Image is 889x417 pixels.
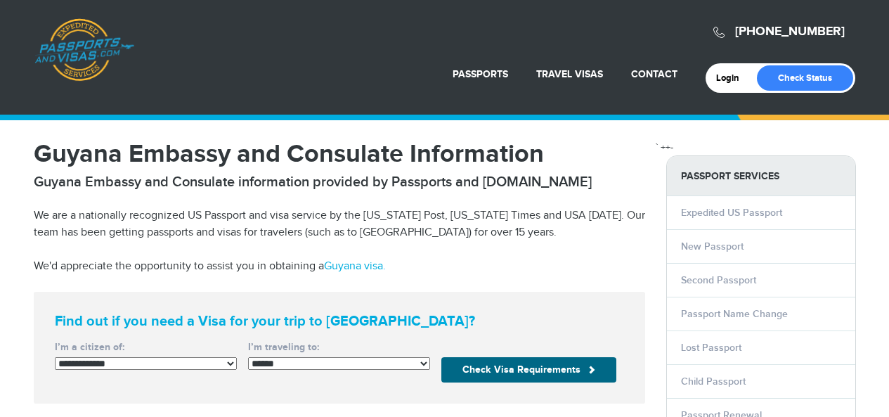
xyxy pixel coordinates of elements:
label: I’m traveling to: [248,340,430,354]
a: Login [716,72,749,84]
strong: Find out if you need a Visa for your trip to [GEOGRAPHIC_DATA]? [55,313,624,330]
h1: Guyana Embassy and Consulate Information [34,141,645,167]
a: Guyana visa. [324,259,386,273]
a: Passports & [DOMAIN_NAME] [34,18,134,82]
h2: Guyana Embassy and Consulate information provided by Passports and [DOMAIN_NAME] [34,174,645,191]
a: Travel Visas [536,68,603,80]
a: Lost Passport [681,342,741,354]
a: Child Passport [681,376,746,387]
strong: PASSPORT SERVICES [667,156,855,196]
p: We are a nationally recognized US Passport and visa service by the [US_STATE] Post, [US_STATE] Ti... [34,207,645,241]
a: Passports [453,68,508,80]
a: Check Status [757,65,853,91]
a: New Passport [681,240,744,252]
a: Second Passport [681,274,756,286]
a: [PHONE_NUMBER] [735,24,845,39]
a: Contact [631,68,677,80]
button: Check Visa Requirements [441,357,616,383]
label: I’m a citizen of: [55,340,237,354]
p: We'd appreciate the opportunity to assist you in obtaining a [34,258,645,275]
a: Passport Name Change [681,308,788,320]
a: Expedited US Passport [681,207,782,219]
